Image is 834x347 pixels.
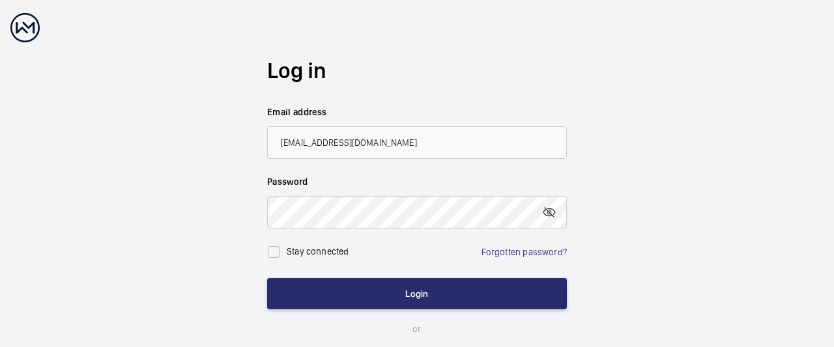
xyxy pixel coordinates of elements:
a: Forgotten password? [482,247,567,257]
label: Stay connected [287,246,349,257]
p: or [267,322,567,335]
button: Login [267,278,567,309]
label: Password [267,175,567,188]
input: Your email address [267,126,567,159]
h2: Log in [267,55,567,86]
label: Email address [267,105,567,118]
